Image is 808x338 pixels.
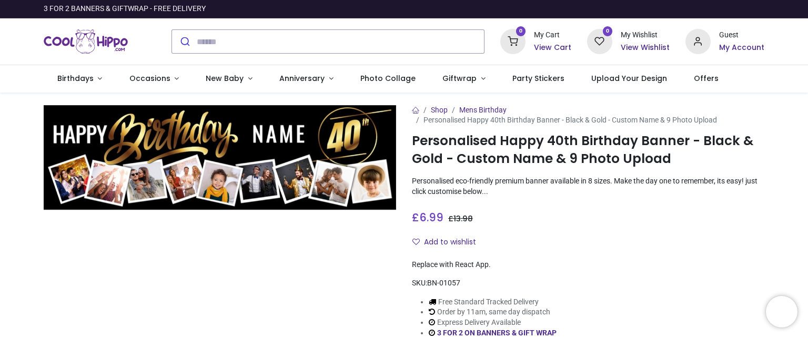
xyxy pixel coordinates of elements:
a: New Baby [193,65,266,93]
a: Shop [431,106,448,114]
img: Cool Hippo [44,27,128,56]
i: Add to wishlist [412,238,420,245]
span: Occasions [129,73,170,84]
li: Express Delivery Available [429,317,576,328]
a: Logo of Cool Hippo [44,27,128,56]
span: £ [448,213,473,224]
div: Replace with React App. [412,260,764,270]
span: Photo Collage [360,73,416,84]
div: My Wishlist [621,30,670,40]
a: Birthdays [44,65,116,93]
span: Offers [694,73,719,84]
a: 0 [500,37,526,45]
span: Personalised Happy 40th Birthday Banner - Black & Gold - Custom Name & 9 Photo Upload [423,116,717,124]
a: Giftwrap [429,65,499,93]
li: Free Standard Tracked Delivery [429,297,576,308]
div: My Cart [534,30,571,40]
button: Submit [172,30,197,53]
a: 0 [587,37,612,45]
span: BN-01057 [427,279,460,287]
span: Upload Your Design [591,73,667,84]
div: Guest [719,30,764,40]
li: Order by 11am, same day dispatch [429,307,576,317]
button: Add to wishlistAdd to wishlist [412,233,485,251]
a: My Account [719,43,764,53]
span: 6.99 [419,210,443,225]
div: 3 FOR 2 BANNERS & GIFTWRAP - FREE DELIVERY [44,4,206,14]
span: 13.98 [453,213,473,224]
a: 3 FOR 2 ON BANNERS & GIFT WRAP [437,329,557,337]
span: Birthdays [57,73,94,84]
iframe: Customer reviews powered by Trustpilot [543,4,764,14]
a: View Wishlist [621,43,670,53]
img: Personalised Happy 40th Birthday Banner - Black & Gold - Custom Name & 9 Photo Upload [44,105,396,211]
span: New Baby [206,73,244,84]
a: Occasions [116,65,193,93]
a: Mens Birthday [459,106,507,114]
a: Anniversary [266,65,347,93]
span: Party Stickers [512,73,564,84]
sup: 0 [516,26,526,36]
span: £ [412,210,443,225]
span: Giftwrap [442,73,477,84]
a: View Cart [534,43,571,53]
sup: 0 [603,26,613,36]
span: Anniversary [279,73,325,84]
div: SKU: [412,278,764,289]
p: Personalised eco-friendly premium banner available in 8 sizes. Make the day one to remember, its ... [412,176,764,197]
h1: Personalised Happy 40th Birthday Banner - Black & Gold - Custom Name & 9 Photo Upload [412,132,764,168]
iframe: Brevo live chat [766,296,797,327]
